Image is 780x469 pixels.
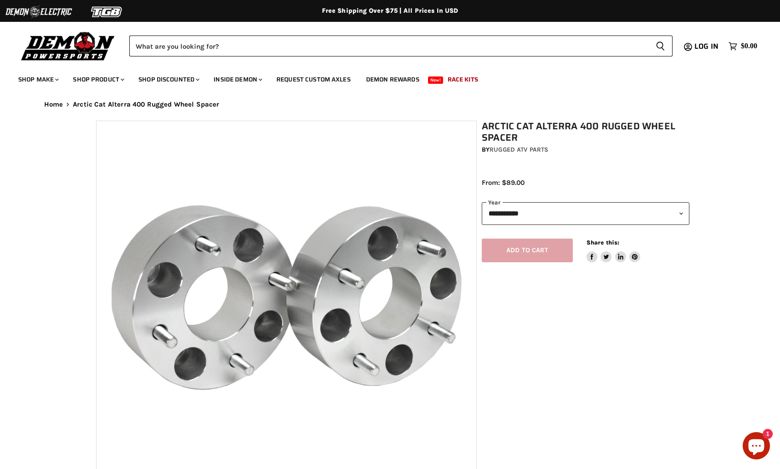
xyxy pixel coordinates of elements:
aside: Share this: [586,239,641,263]
span: From: $89.00 [482,178,525,187]
a: Log in [690,42,724,51]
button: Search [648,36,673,56]
span: Log in [694,41,719,52]
form: Product [129,36,673,56]
select: year [482,202,689,224]
a: Shop Discounted [132,70,205,89]
a: Shop Make [11,70,64,89]
h1: Arctic Cat Alterra 400 Rugged Wheel Spacer [482,121,689,143]
img: Demon Electric Logo 2 [5,3,73,20]
span: $0.00 [741,42,757,51]
span: Share this: [586,239,619,246]
a: $0.00 [724,40,762,53]
ul: Main menu [11,66,755,89]
span: Arctic Cat Alterra 400 Rugged Wheel Spacer [73,101,219,108]
inbox-online-store-chat: Shopify online store chat [740,432,773,462]
a: Request Custom Axles [270,70,357,89]
a: Rugged ATV Parts [489,146,548,153]
a: Home [44,101,63,108]
a: Inside Demon [207,70,268,89]
img: Demon Powersports [18,30,118,62]
div: Free Shipping Over $75 | All Prices In USD [26,7,755,15]
a: Race Kits [441,70,485,89]
span: New! [428,76,444,84]
nav: Breadcrumbs [26,101,755,108]
input: Search [129,36,648,56]
a: Shop Product [66,70,130,89]
div: by [482,145,689,155]
img: TGB Logo 2 [73,3,141,20]
a: Demon Rewards [359,70,426,89]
